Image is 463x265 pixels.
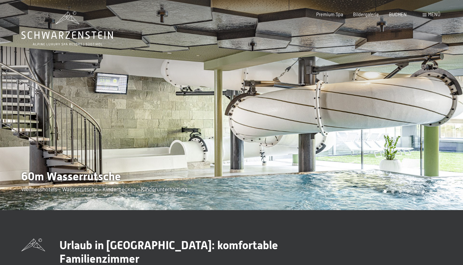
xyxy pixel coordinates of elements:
div: Carousel Pagination [381,190,440,193]
a: Premium Spa [316,12,343,17]
div: Carousel Page 7 [429,190,433,193]
a: BUCHEN [389,12,407,17]
div: Carousel Page 8 [437,190,440,193]
span: Menü [428,12,440,17]
div: Carousel Page 2 [391,190,394,193]
div: Carousel Page 1 (Current Slide) [383,190,387,193]
div: Carousel Page 3 [399,190,402,193]
div: Carousel Page 6 [422,190,425,193]
div: Carousel Page 4 [406,190,410,193]
a: Bildergalerie [353,12,379,17]
div: Carousel Page 5 [414,190,417,193]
